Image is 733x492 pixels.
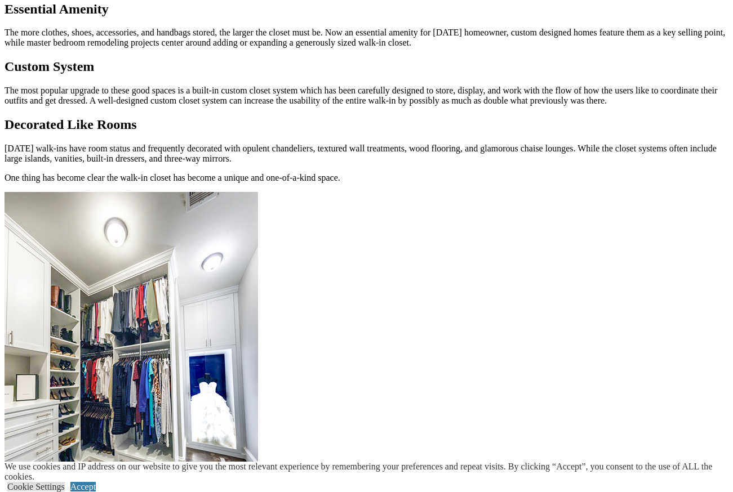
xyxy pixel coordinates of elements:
p: The most popular upgrade to these good spaces is a built-in custom closet system which has been c... [5,86,728,106]
p: The more clothes, shoes, accessories, and handbags stored, the larger the closet must be. Now an ... [5,28,728,48]
a: Cookie Settings [7,482,65,491]
h2: Essential Amenity [5,2,728,17]
a: Accept [70,482,96,491]
p: [DATE] walk-ins have room status and frequently decorated with opulent chandeliers, textured wall... [5,144,728,164]
h2: Custom System [5,59,728,74]
p: One thing has become clear the walk-in closet has become a unique and one-of-a-kind space. [5,173,728,183]
div: We use cookies and IP address on our website to give you the most relevant experience by remember... [5,462,733,482]
h2: Decorated Like Rooms [5,117,728,132]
